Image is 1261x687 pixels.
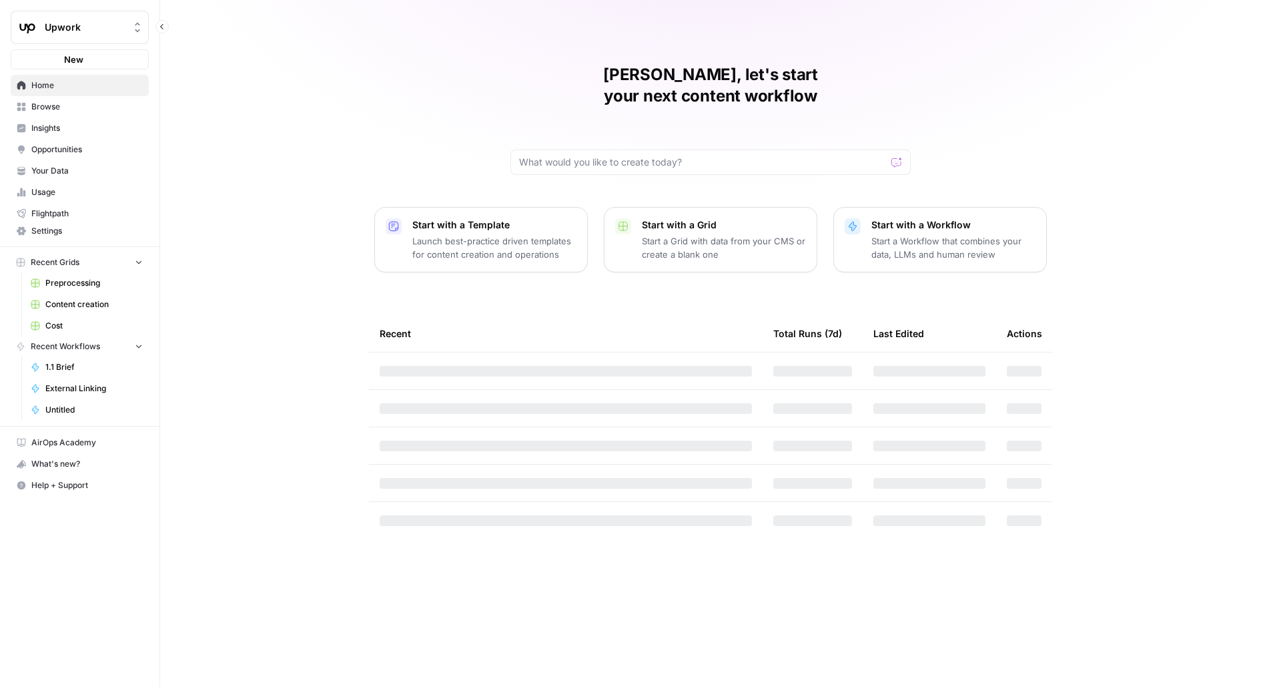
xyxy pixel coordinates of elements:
span: Insights [31,122,143,134]
span: Your Data [31,165,143,177]
span: Settings [31,225,143,237]
span: Flightpath [31,208,143,220]
p: Launch best-practice driven templates for content creation and operations [412,234,576,261]
span: Opportunities [31,144,143,156]
span: AirOps Academy [31,437,143,449]
span: Content creation [45,298,143,310]
input: What would you like to create today? [519,156,886,169]
button: Start with a WorkflowStart a Workflow that combines your data, LLMs and human review [833,207,1047,272]
span: Recent Grids [31,256,79,268]
a: Usage [11,182,149,203]
span: New [64,53,83,66]
button: Start with a TemplateLaunch best-practice driven templates for content creation and operations [374,207,588,272]
a: Content creation [25,294,149,315]
span: Upwork [45,21,125,34]
a: AirOps Academy [11,432,149,453]
div: Last Edited [873,315,924,352]
button: New [11,49,149,69]
h1: [PERSON_NAME], let's start your next content workflow [510,64,911,107]
span: Cost [45,320,143,332]
a: Insights [11,118,149,139]
button: Help + Support [11,475,149,496]
a: Your Data [11,160,149,182]
div: Actions [1007,315,1042,352]
button: Workspace: Upwork [11,11,149,44]
a: 1.1 Brief [25,357,149,378]
div: What's new? [11,454,148,474]
span: 1.1 Brief [45,361,143,373]
a: Cost [25,315,149,336]
span: Untitled [45,404,143,416]
a: External Linking [25,378,149,399]
a: Untitled [25,399,149,421]
img: Upwork Logo [15,15,39,39]
p: Start with a Template [412,218,576,232]
span: Browse [31,101,143,113]
span: Preprocessing [45,277,143,289]
span: External Linking [45,383,143,395]
a: Opportunities [11,139,149,160]
a: Home [11,75,149,96]
span: Help + Support [31,479,143,491]
button: Recent Workflows [11,336,149,357]
a: Settings [11,220,149,242]
div: Total Runs (7d) [773,315,842,352]
p: Start with a Grid [642,218,806,232]
span: Home [31,79,143,91]
a: Preprocessing [25,272,149,294]
div: Recent [380,315,752,352]
button: Start with a GridStart a Grid with data from your CMS or create a blank one [604,207,817,272]
a: Flightpath [11,203,149,224]
span: Usage [31,186,143,198]
p: Start a Workflow that combines your data, LLMs and human review [871,234,1035,261]
span: Recent Workflows [31,340,100,353]
p: Start with a Workflow [871,218,1035,232]
p: Start a Grid with data from your CMS or create a blank one [642,234,806,261]
button: Recent Grids [11,252,149,272]
a: Browse [11,96,149,118]
button: What's new? [11,453,149,475]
